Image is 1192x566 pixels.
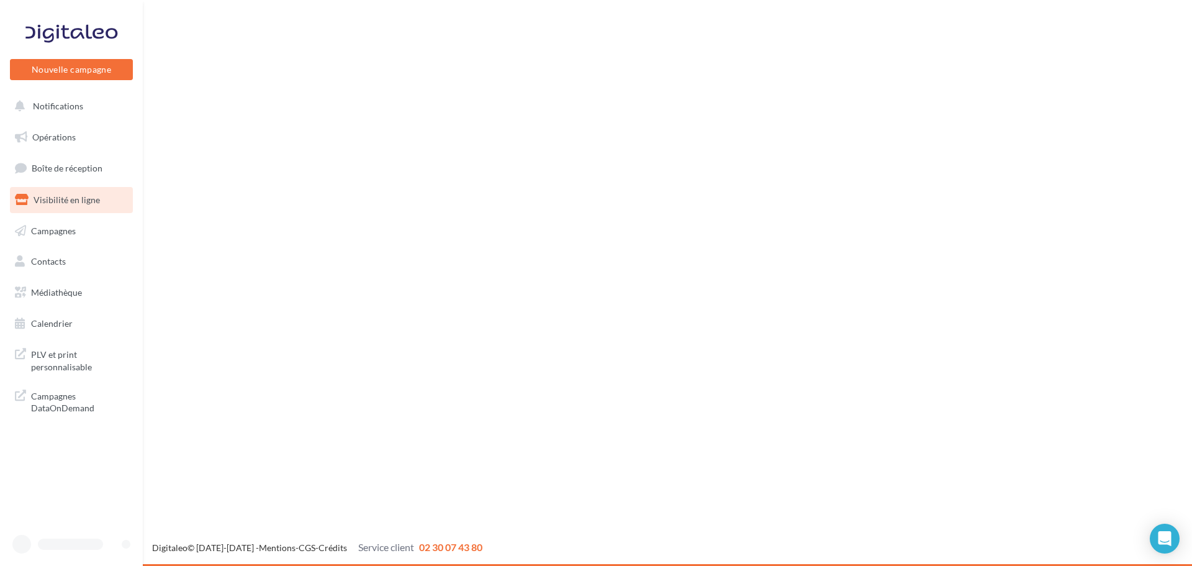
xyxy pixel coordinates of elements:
[7,218,135,244] a: Campagnes
[31,318,73,329] span: Calendrier
[259,542,296,553] a: Mentions
[299,542,315,553] a: CGS
[33,101,83,111] span: Notifications
[31,346,128,373] span: PLV et print personnalisable
[358,541,414,553] span: Service client
[419,541,482,553] span: 02 30 07 43 80
[31,225,76,235] span: Campagnes
[152,542,482,553] span: © [DATE]-[DATE] - - -
[32,163,102,173] span: Boîte de réception
[32,132,76,142] span: Opérations
[31,256,66,267] span: Contacts
[1150,524,1180,554] div: Open Intercom Messenger
[34,194,100,205] span: Visibilité en ligne
[7,249,135,275] a: Contacts
[7,187,135,213] a: Visibilité en ligne
[10,59,133,80] button: Nouvelle campagne
[152,542,187,553] a: Digitaleo
[31,287,82,298] span: Médiathèque
[7,124,135,150] a: Opérations
[7,93,130,119] button: Notifications
[31,388,128,414] span: Campagnes DataOnDemand
[7,341,135,378] a: PLV et print personnalisable
[7,280,135,306] a: Médiathèque
[7,155,135,181] a: Boîte de réception
[7,311,135,337] a: Calendrier
[7,383,135,419] a: Campagnes DataOnDemand
[318,542,347,553] a: Crédits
